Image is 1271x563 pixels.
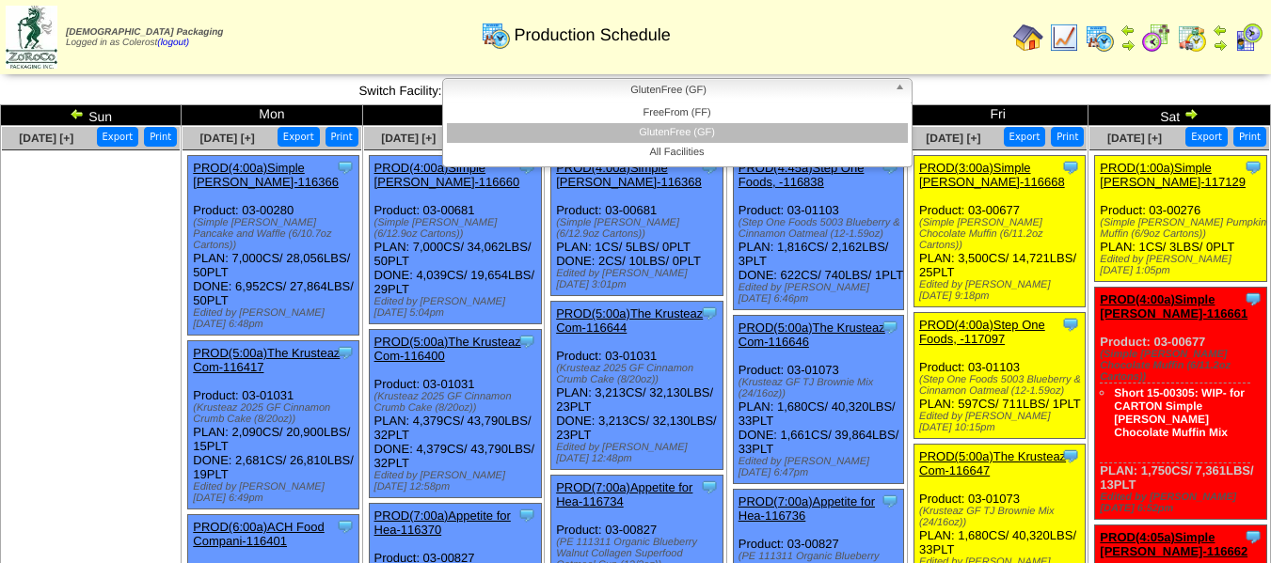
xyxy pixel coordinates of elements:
div: (Simple [PERSON_NAME] Pancake and Waffle (6/10.7oz Cartons)) [193,217,358,251]
img: Tooltip [1061,315,1080,334]
li: All Facilities [447,143,908,163]
a: PROD(5:00a)The Krusteaz Com-116646 [739,321,885,349]
img: Tooltip [517,506,536,524]
span: Production Schedule [515,25,671,45]
img: calendarblend.gif [1141,23,1171,53]
img: calendarprod.gif [1085,23,1115,53]
a: PROD(7:00a)Appetite for Hea-116736 [739,494,875,523]
div: Product: 03-00280 PLAN: 7,000CS / 28,056LBS / 50PLT DONE: 6,952CS / 27,864LBS / 50PLT [188,156,359,336]
span: [DATE] [+] [1107,132,1162,145]
img: Tooltip [881,318,899,336]
a: PROD(4:45a)Step One Foods, -116838 [739,161,865,189]
a: PROD(5:00a)The Krusteaz Com-116647 [919,449,1066,477]
div: Product: 03-00276 PLAN: 1CS / 3LBS / 0PLT [1095,156,1267,282]
a: PROD(5:00a)The Krusteaz Com-116400 [374,335,521,363]
button: Print [326,127,358,147]
a: Short 15-00305: WIP- for CARTON Simple [PERSON_NAME] Chocolate Muffin Mix [1114,386,1245,439]
img: Tooltip [1244,289,1263,308]
div: Edited by [PERSON_NAME] [DATE] 6:49pm [193,481,358,504]
div: Edited by [PERSON_NAME] [DATE] 3:01pm [556,268,723,290]
td: Tue [362,105,545,126]
div: (Krusteaz GF TJ Brownie Mix (24/16oz)) [739,377,904,399]
span: GlutenFree (GF) [451,79,887,102]
a: PROD(3:00a)Simple [PERSON_NAME]-116668 [919,161,1065,189]
a: [DATE] [+] [200,132,255,145]
li: GlutenFree (GF) [447,123,908,143]
div: (Simple [PERSON_NAME] (6/12.9oz Cartons)) [374,217,541,240]
li: FreeFrom (FF) [447,103,908,123]
a: PROD(1:00a)Simple [PERSON_NAME]-117129 [1100,161,1246,189]
a: [DATE] [+] [926,132,980,145]
div: Edited by [PERSON_NAME] [DATE] 6:48pm [193,307,358,330]
td: Fri [908,105,1088,126]
div: (Krusteaz GF TJ Brownie Mix (24/16oz)) [919,506,1085,528]
img: arrowleft.gif [70,106,85,121]
button: Print [1233,127,1266,147]
div: Edited by [PERSON_NAME] [DATE] 6:46pm [739,282,904,305]
img: zoroco-logo-small.webp [6,6,57,69]
a: PROD(6:00a)ACH Food Compani-116401 [193,520,324,548]
div: Product: 03-01031 PLAN: 2,090CS / 20,900LBS / 15PLT DONE: 2,681CS / 26,810LBS / 19PLT [188,341,359,509]
div: (Krusteaz 2025 GF Cinnamon Crumb Cake (8/20oz)) [374,391,541,414]
div: (Simple [PERSON_NAME] (6/12.9oz Cartons)) [556,217,723,240]
a: PROD(4:00a)Simple [PERSON_NAME]-116368 [556,161,702,189]
button: Export [97,127,139,147]
img: arrowleft.gif [1213,23,1228,38]
img: calendarinout.gif [1177,23,1207,53]
a: PROD(5:00a)The Krusteaz Com-116417 [193,346,340,374]
div: Product: 03-01103 PLAN: 1,816CS / 2,162LBS / 3PLT DONE: 622CS / 740LBS / 1PLT [733,156,904,310]
a: PROD(4:00a)Step One Foods, -117097 [919,318,1045,346]
span: [DATE] [+] [19,132,73,145]
div: Edited by [PERSON_NAME] [DATE] 5:04pm [374,296,541,319]
div: Product: 03-00677 PLAN: 3,500CS / 14,721LBS / 25PLT [914,156,1086,307]
div: Product: 03-01103 PLAN: 597CS / 711LBS / 1PLT [914,313,1086,439]
div: Edited by [PERSON_NAME] [DATE] 1:05pm [1100,254,1266,276]
button: Export [1004,127,1046,147]
div: Product: 03-00681 PLAN: 7,000CS / 34,062LBS / 50PLT DONE: 4,039CS / 19,654LBS / 29PLT [369,156,541,324]
img: Tooltip [1244,527,1263,546]
a: PROD(4:00a)Simple [PERSON_NAME]-116661 [1100,292,1247,321]
img: Tooltip [336,343,355,362]
a: PROD(7:00a)Appetite for Hea-116734 [556,480,692,508]
div: Edited by [PERSON_NAME] [DATE] 6:52pm [1100,492,1266,514]
div: Edited by [PERSON_NAME] [DATE] 6:47pm [739,456,904,478]
div: Edited by [PERSON_NAME] [DATE] 10:15pm [919,411,1085,433]
span: [DEMOGRAPHIC_DATA] Packaging [66,27,223,38]
img: Tooltip [517,332,536,351]
img: arrowright.gif [1120,38,1136,53]
div: (Krusteaz 2025 GF Cinnamon Crumb Cake (8/20oz)) [556,363,723,385]
div: (Step One Foods 5003 Blueberry & Cinnamon Oatmeal (12-1.59oz) [739,217,904,240]
a: PROD(7:00a)Appetite for Hea-116370 [374,508,511,537]
img: Tooltip [1061,446,1080,465]
a: (logout) [157,38,189,48]
img: line_graph.gif [1049,23,1079,53]
div: (Simple [PERSON_NAME] Pumpkin Muffin (6/9oz Cartons)) [1100,217,1266,240]
button: Export [278,127,320,147]
div: (Simple [PERSON_NAME] Chocolate Muffin (6/11.2oz Cartons)) [919,217,1085,251]
div: (Simple [PERSON_NAME] Chocolate Muffin (6/11.2oz Cartons)) [1100,349,1266,383]
img: Tooltip [336,517,355,536]
img: calendarprod.gif [481,20,511,50]
a: PROD(4:05a)Simple [PERSON_NAME]-116662 [1100,530,1247,558]
div: Product: 03-01073 PLAN: 1,680CS / 40,320LBS / 33PLT DONE: 1,661CS / 39,864LBS / 33PLT [733,316,904,484]
div: Edited by [PERSON_NAME] [DATE] 12:58pm [374,470,541,493]
img: Tooltip [336,158,355,177]
button: Print [144,127,177,147]
img: Tooltip [700,304,719,322]
td: Sat [1088,105,1271,126]
img: home.gif [1013,23,1043,53]
div: Product: 03-00677 PLAN: 1,750CS / 7,361LBS / 13PLT [1095,288,1267,520]
button: Export [1185,127,1228,147]
a: [DATE] [+] [381,132,436,145]
img: Tooltip [1061,158,1080,177]
img: arrowright.gif [1213,38,1228,53]
img: Tooltip [1244,158,1263,177]
button: Print [1051,127,1084,147]
div: Edited by [PERSON_NAME] [DATE] 12:48pm [556,442,723,464]
img: arrowleft.gif [1120,23,1136,38]
div: Product: 03-01031 PLAN: 3,213CS / 32,130LBS / 23PLT DONE: 3,213CS / 32,130LBS / 23PLT [551,302,723,470]
a: PROD(5:00a)The Krusteaz Com-116644 [556,306,703,335]
td: Sun [1,105,182,126]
